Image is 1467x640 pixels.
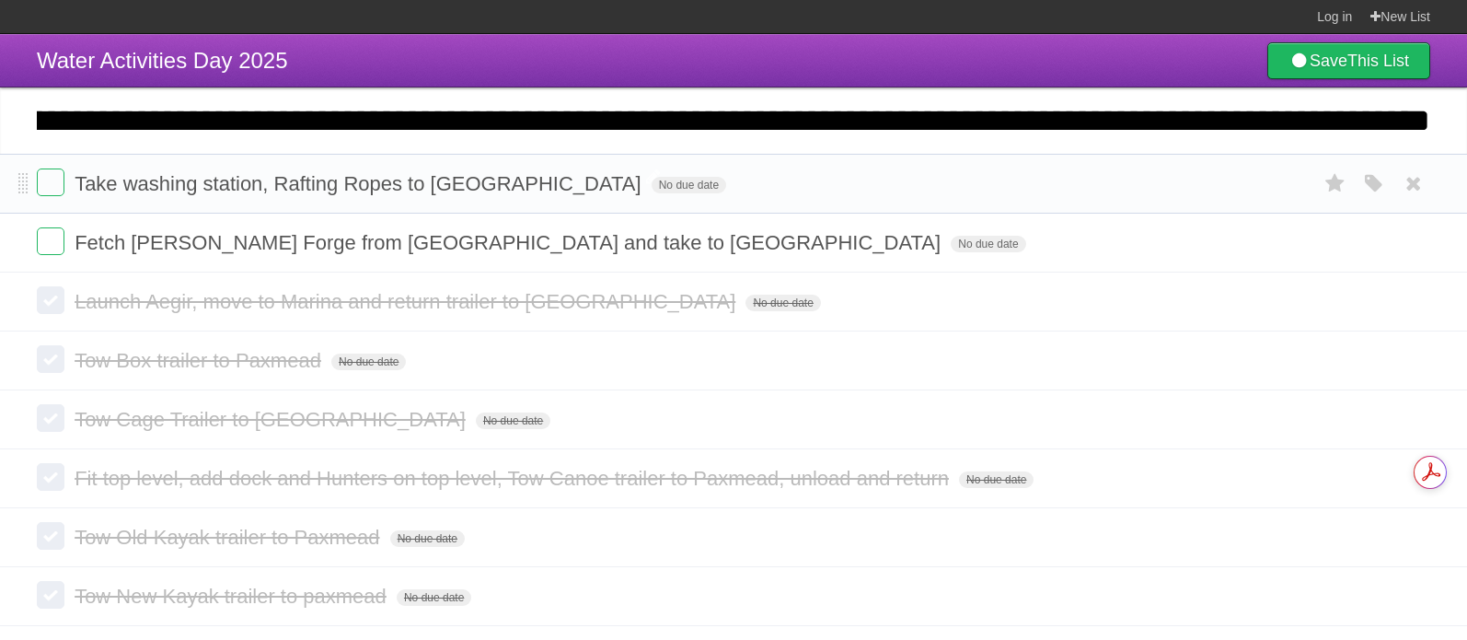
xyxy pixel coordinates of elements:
[37,463,64,491] label: Done
[75,172,645,195] span: Take washing station, Rafting Ropes to [GEOGRAPHIC_DATA]
[37,227,64,255] label: Done
[75,526,384,549] span: Tow Old Kayak trailer to Paxmead
[397,589,471,606] span: No due date
[331,354,406,370] span: No due date
[1267,42,1430,79] a: SaveThis List
[37,581,64,609] label: Done
[37,286,64,314] label: Done
[75,290,740,313] span: Launch Aegir, move to Marina and return trailer to [GEOGRAPHIC_DATA]
[75,408,470,431] span: Tow Cage Trailer to [GEOGRAPHIC_DATA]
[37,169,64,196] label: Done
[37,345,64,373] label: Done
[476,413,550,429] span: No due date
[37,522,64,550] label: Done
[1318,169,1353,199] label: Star task
[745,295,820,311] span: No due date
[390,530,465,547] span: No due date
[75,231,945,254] span: Fetch [PERSON_NAME] Forge from [GEOGRAPHIC_DATA] and take to [GEOGRAPHIC_DATA]
[37,48,288,73] span: Water Activities Day 2025
[75,585,391,608] span: Tow New Kayak trailer to paxmead
[75,467,953,490] span: Fit top level, add dock and Hunters on top level, Tow Canoe trailer to Paxmead, unload and return
[75,349,326,372] span: Tow Box trailer to Paxmead
[959,471,1034,488] span: No due date
[37,404,64,432] label: Done
[1347,52,1409,70] b: This List
[652,177,726,193] span: No due date
[951,236,1025,252] span: No due date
